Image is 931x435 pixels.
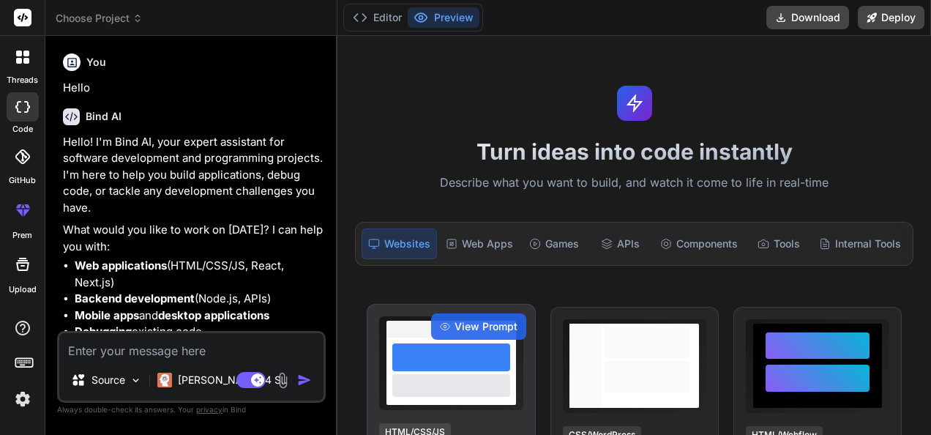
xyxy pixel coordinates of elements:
label: prem [12,229,32,242]
strong: Debugging [75,324,132,338]
li: and [75,308,323,324]
p: Hello [63,80,323,97]
img: icon [297,373,312,387]
div: Web Apps [440,228,519,259]
span: Choose Project [56,11,143,26]
h6: You [86,55,106,70]
strong: desktop applications [158,308,269,322]
div: Tools [747,228,810,259]
div: APIs [588,228,652,259]
div: Games [522,228,586,259]
label: code [12,123,33,135]
span: View Prompt [455,319,517,334]
img: settings [10,387,35,412]
p: Describe what you want to build, and watch it come to life in real-time [346,174,922,193]
button: Download [766,6,849,29]
label: threads [7,74,38,86]
img: Claude 4 Sonnet [157,373,172,387]
li: (HTML/CSS/JS, React, Next.js) [75,258,323,291]
div: Websites [362,228,437,259]
li: existing code [75,324,323,341]
strong: Mobile apps [75,308,139,322]
p: What would you like to work on [DATE]? I can help you with: [63,222,323,255]
div: Components [654,228,744,259]
img: Pick Models [130,374,142,387]
button: Deploy [858,6,924,29]
h6: Bind AI [86,109,121,124]
strong: Web applications [75,259,167,272]
img: attachment [274,372,291,389]
h1: Turn ideas into code instantly [346,138,922,165]
button: Editor [347,7,408,28]
p: Source [91,373,125,387]
p: Hello! I'm Bind AI, your expert assistant for software development and programming projects. I'm ... [63,134,323,217]
li: (Node.js, APIs) [75,291,323,308]
strong: Backend development [75,291,195,305]
div: Internal Tools [813,228,907,259]
label: Upload [9,283,37,296]
label: GitHub [9,174,36,187]
p: Always double-check its answers. Your in Bind [57,403,326,417]
span: privacy [196,405,223,414]
p: [PERSON_NAME] 4 S.. [178,373,287,387]
button: Preview [408,7,479,28]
